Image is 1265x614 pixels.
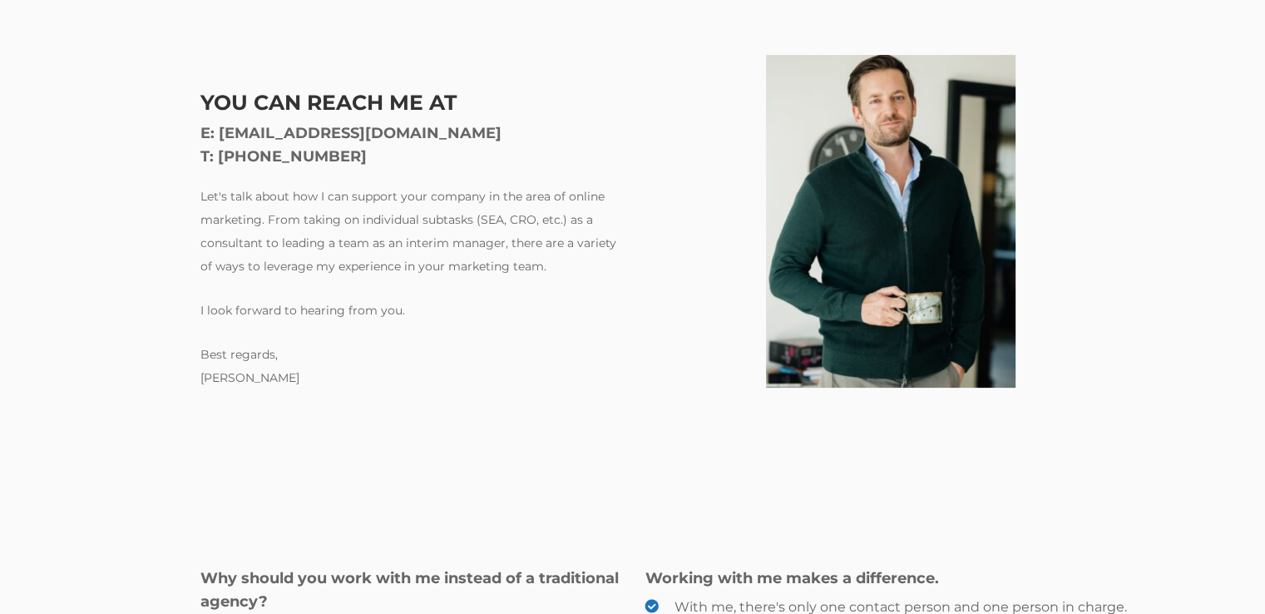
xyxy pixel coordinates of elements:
font: T: [PHONE_NUMBER] [200,147,367,166]
font: Let's talk about how I can support your company in the area of online marketing. From taking on i... [200,189,616,274]
font: Working with me makes a difference. [645,569,939,587]
font: E: [EMAIL_ADDRESS][DOMAIN_NAME] [200,124,502,142]
font: Why should you work with me instead of a traditional agency? [200,569,619,611]
font: Best regards, [200,347,278,362]
font: You can reach me at [200,90,457,115]
font: [PERSON_NAME] [200,370,299,385]
img: 4 [766,55,1015,388]
font: I look forward to hearing from you. [200,303,405,318]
